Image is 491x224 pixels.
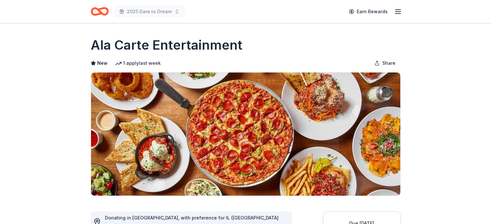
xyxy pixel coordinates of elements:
span: New [97,59,107,67]
span: 2025 Dare to Dream [127,8,172,15]
h1: Ala Carte Entertainment [91,36,242,54]
a: Earn Rewards [345,6,392,17]
span: Share [382,59,395,67]
button: Share [369,57,401,70]
button: 2025 Dare to Dream [114,5,185,18]
a: Home [91,4,109,19]
div: 1 apply last week [115,59,161,67]
img: Image for Ala Carte Entertainment [91,73,400,196]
